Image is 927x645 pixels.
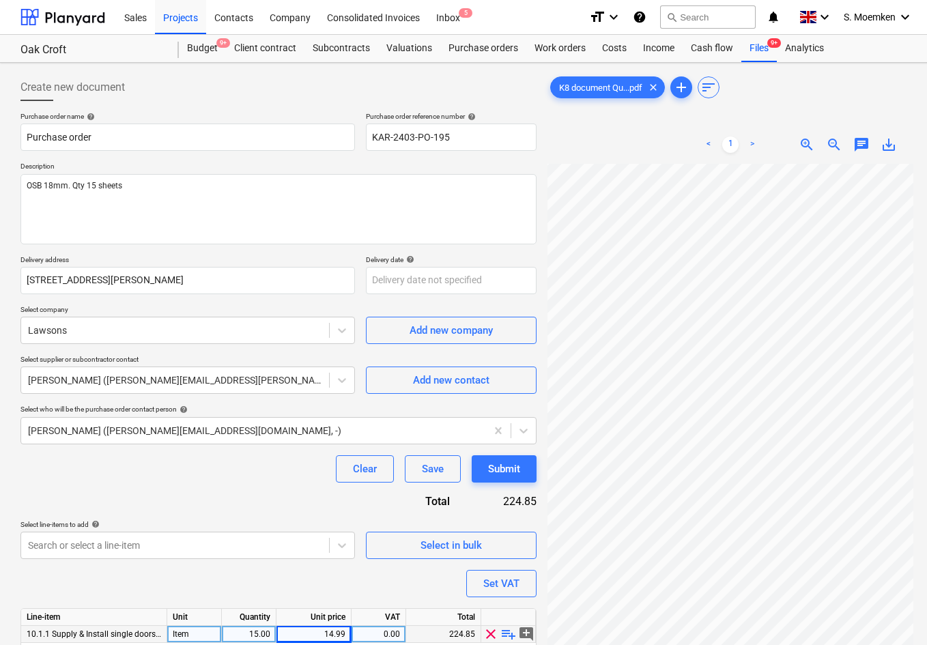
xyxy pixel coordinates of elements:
[526,35,594,62] a: Work orders
[167,609,222,626] div: Unit
[594,35,635,62] a: Costs
[366,267,537,294] input: Delivery date not specified
[897,9,913,25] i: keyboard_arrow_down
[844,12,896,23] span: S. Moemken
[422,460,444,478] div: Save
[700,79,717,96] span: sort
[20,305,355,317] p: Select company
[403,255,414,263] span: help
[20,79,125,96] span: Create new document
[179,35,226,62] div: Budget
[20,43,162,57] div: Oak Croft
[406,626,481,643] div: 224.85
[27,629,180,639] span: 10.1.1 Supply & Install single doors; FD30
[777,35,832,62] a: Analytics
[216,38,230,48] span: 9+
[89,520,100,528] span: help
[700,137,717,153] a: Previous page
[20,112,355,121] div: Purchase order name
[353,460,377,478] div: Clear
[20,520,355,529] div: Select line-items to add
[673,79,689,96] span: add
[366,367,537,394] button: Add new contact
[483,626,499,642] span: clear
[366,112,537,121] div: Purchase order reference number
[826,137,842,153] span: zoom_out
[413,371,489,389] div: Add new contact
[488,460,520,478] div: Submit
[605,9,622,25] i: keyboard_arrow_down
[226,35,304,62] a: Client contract
[359,493,471,509] div: Total
[336,455,394,483] button: Clear
[633,9,646,25] i: Knowledge base
[304,35,378,62] a: Subcontracts
[459,8,472,18] span: 5
[744,137,760,153] a: Next page
[660,5,756,29] button: Search
[589,9,605,25] i: format_size
[84,113,95,121] span: help
[282,626,345,643] div: 14.99
[366,124,537,151] input: Reference number
[352,609,406,626] div: VAT
[420,536,482,554] div: Select in bulk
[767,9,780,25] i: notifications
[472,455,537,483] button: Submit
[405,455,461,483] button: Save
[20,405,537,414] div: Select who will be the purchase order contact person
[227,626,270,643] div: 15.00
[21,609,167,626] div: Line-item
[465,113,476,121] span: help
[741,35,777,62] div: Files
[722,137,739,153] a: Page 1 is your current page
[366,317,537,344] button: Add new company
[645,79,661,96] span: clear
[881,137,897,153] span: save_alt
[666,12,677,23] span: search
[550,76,665,98] div: K8 document Qu...pdf
[20,355,355,367] p: Select supplier or subcontractor contact
[20,174,537,244] textarea: OSB 18mm. Qty 15 sheets
[378,35,440,62] a: Valuations
[741,35,777,62] a: Files9+
[366,532,537,559] button: Select in bulk
[20,124,355,151] input: Document name
[167,626,222,643] div: Item
[406,609,481,626] div: Total
[366,255,537,264] div: Delivery date
[551,83,651,93] span: K8 document Qu...pdf
[20,267,355,294] input: Delivery address
[440,35,526,62] a: Purchase orders
[179,35,226,62] a: Budget9+
[853,137,870,153] span: chat
[357,626,400,643] div: 0.00
[635,35,683,62] a: Income
[410,321,493,339] div: Add new company
[276,609,352,626] div: Unit price
[483,575,519,592] div: Set VAT
[472,493,537,509] div: 224.85
[20,162,537,173] p: Description
[816,9,833,25] i: keyboard_arrow_down
[20,255,355,267] p: Delivery address
[500,626,517,642] span: playlist_add
[799,137,815,153] span: zoom_in
[859,579,927,645] iframe: Chat Widget
[767,38,781,48] span: 9+
[222,609,276,626] div: Quantity
[177,405,188,414] span: help
[466,570,537,597] button: Set VAT
[683,35,741,62] a: Cash flow
[518,626,534,642] span: add_comment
